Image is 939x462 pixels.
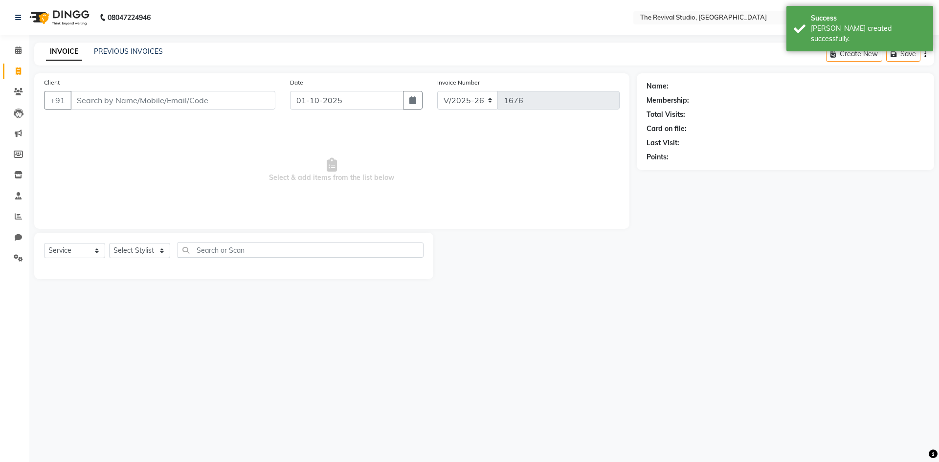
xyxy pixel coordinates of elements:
div: Total Visits: [647,110,685,120]
a: INVOICE [46,43,82,61]
button: +91 [44,91,71,110]
div: Name: [647,81,669,91]
div: Bill created successfully. [811,23,926,44]
input: Search or Scan [178,242,424,258]
div: Last Visit: [647,138,679,148]
b: 08047224946 [108,4,151,31]
label: Client [44,78,60,87]
div: Card on file: [647,124,687,134]
span: Select & add items from the list below [44,121,620,219]
div: Success [811,13,926,23]
div: Points: [647,152,669,162]
label: Invoice Number [437,78,480,87]
button: Create New [826,46,882,62]
div: Membership: [647,95,689,106]
button: Save [886,46,920,62]
label: Date [290,78,303,87]
img: logo [25,4,92,31]
input: Search by Name/Mobile/Email/Code [70,91,275,110]
a: PREVIOUS INVOICES [94,47,163,56]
